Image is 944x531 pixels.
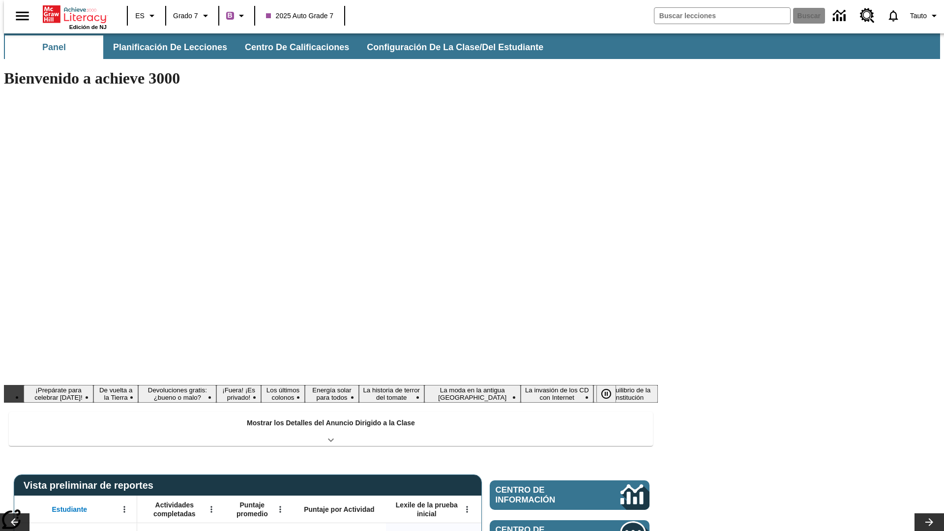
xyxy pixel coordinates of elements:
div: Pausar [596,385,626,403]
button: Lenguaje: ES, Selecciona un idioma [131,7,162,25]
span: 2025 Auto Grade 7 [266,11,334,21]
button: Abrir el menú lateral [8,1,37,30]
div: Mostrar los Detalles del Anuncio Dirigido a la Clase [9,412,653,446]
button: Carrusel de lecciones, seguir [914,513,944,531]
a: Centro de información [827,2,854,29]
div: Subbarra de navegación [4,35,552,59]
a: Centro de recursos, Se abrirá en una pestaña nueva. [854,2,881,29]
button: Abrir menú [460,502,474,517]
button: Diapositiva 9 La invasión de los CD con Internet [521,385,593,403]
button: Perfil/Configuración [906,7,944,25]
button: Planificación de lecciones [105,35,235,59]
button: Centro de calificaciones [237,35,357,59]
button: Pausar [596,385,616,403]
span: Tauto [910,11,927,21]
p: Mostrar los Detalles del Anuncio Dirigido a la Clase [247,418,415,428]
span: Puntaje por Actividad [304,505,374,514]
span: Grado 7 [173,11,198,21]
span: Puntaje promedio [229,501,276,518]
button: Diapositiva 1 ¡Prepárate para celebrar Juneteenth! [24,385,93,403]
a: Centro de información [490,480,649,510]
span: Edición de NJ [69,24,107,30]
button: Diapositiva 8 La moda en la antigua Roma [424,385,521,403]
span: Estudiante [52,505,88,514]
h1: Bienvenido a achieve 3000 [4,69,658,88]
span: Vista preliminar de reportes [24,480,158,491]
span: B [228,9,233,22]
div: Portada [43,3,107,30]
button: Diapositiva 7 La historia de terror del tomate [359,385,424,403]
button: Grado: Grado 7, Elige un grado [169,7,215,25]
span: ES [135,11,145,21]
span: Actividades completadas [142,501,207,518]
input: Buscar campo [654,8,790,24]
a: Portada [43,4,107,24]
button: Abrir menú [273,502,288,517]
button: Configuración de la clase/del estudiante [359,35,551,59]
button: Diapositiva 6 Energía solar para todos [305,385,358,403]
button: Boost El color de la clase es morado/púrpura. Cambiar el color de la clase. [222,7,251,25]
button: Abrir menú [117,502,132,517]
button: Diapositiva 5 Los últimos colonos [261,385,305,403]
a: Notificaciones [881,3,906,29]
button: Abrir menú [204,502,219,517]
span: Lexile de la prueba inicial [391,501,463,518]
button: Diapositiva 3 Devoluciones gratis: ¿bueno o malo? [138,385,216,403]
span: Centro de información [496,485,588,505]
button: Diapositiva 4 ¡Fuera! ¡Es privado! [216,385,261,403]
button: Diapositiva 2 De vuelta a la Tierra [93,385,138,403]
button: Diapositiva 10 El equilibrio de la Constitución [593,385,658,403]
button: Panel [5,35,103,59]
div: Subbarra de navegación [4,33,940,59]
